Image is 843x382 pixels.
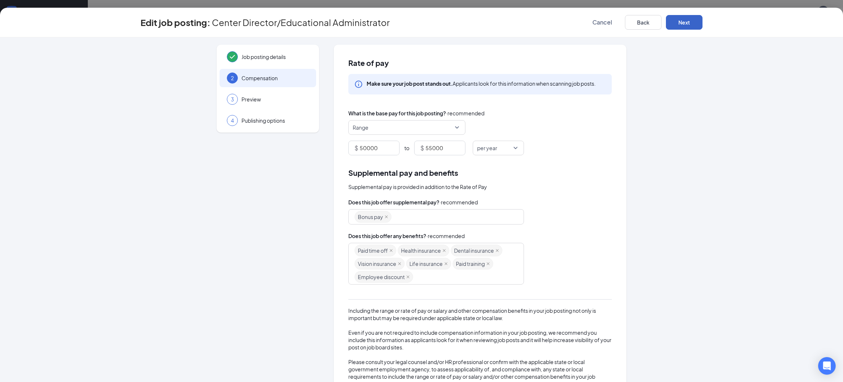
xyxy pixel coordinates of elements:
span: Paid time off [358,245,388,256]
svg: Checkmark [228,52,237,61]
span: close [444,262,448,266]
span: 3 [231,96,234,103]
span: Preview [241,96,309,103]
span: Compensation [241,74,309,82]
span: · recommended [446,109,484,117]
span: close [398,262,401,266]
span: Publishing options [241,117,309,124]
span: to [404,144,409,152]
span: Life insurance [409,258,443,269]
span: Range [353,120,368,134]
span: 2 [231,74,234,82]
div: Open Intercom Messenger [818,357,836,375]
button: Next [666,15,702,30]
span: close [486,262,490,266]
span: · recommended [439,198,478,206]
span: close [406,275,410,279]
span: Dental insurance [454,245,494,256]
button: Cancel [584,15,621,30]
span: Health insurance [401,245,441,256]
span: Does this job offer supplemental pay? [348,198,439,206]
span: Employee discount [358,271,405,282]
span: Cancel [592,19,612,26]
span: close [442,249,446,252]
span: 4 [231,117,234,124]
span: · recommended [426,232,465,240]
span: Supplemental pay is provided in addition to the Rate of Pay [348,183,487,191]
h3: Edit job posting: [140,16,210,29]
svg: Info [354,80,363,89]
div: Applicants look for this information when scanning job posts. [367,80,596,87]
span: per year [477,141,497,155]
span: Vision insurance [358,258,396,269]
span: close [495,249,499,252]
span: close [389,249,393,252]
span: Rate of pay [348,59,612,67]
span: Job posting details [241,53,309,60]
b: Make sure your job post stands out. [367,80,453,87]
span: Supplemental pay and benefits [348,167,458,178]
span: Paid training [456,258,485,269]
span: close [385,215,388,219]
span: Bonus pay [358,211,383,222]
span: Does this job offer any benefits? [348,232,426,240]
button: Back [625,15,662,30]
span: Center Director/Educational Administrator [212,19,390,26]
span: What is the base pay for this job posting? [348,109,446,117]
